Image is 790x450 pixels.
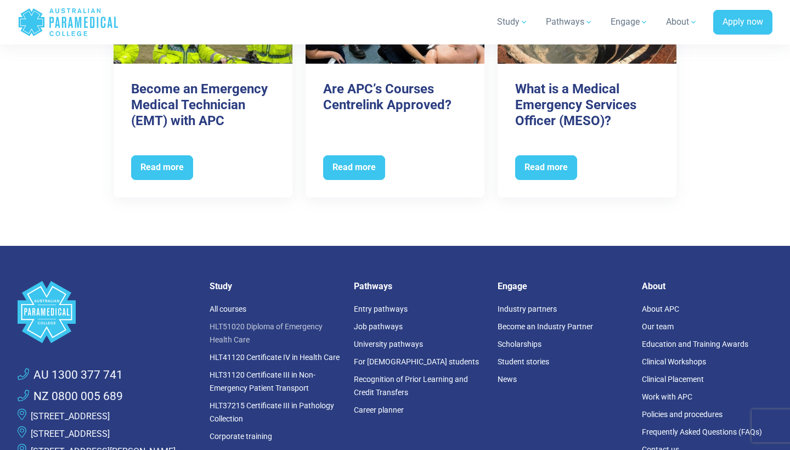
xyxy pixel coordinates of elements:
h5: Study [210,281,341,291]
span: Read more [323,155,385,181]
h3: Are APC’s Courses Centrelink Approved? [323,81,467,113]
a: Frequently Asked Questions (FAQs) [642,428,762,436]
a: Education and Training Awards [642,340,748,348]
a: Clinical Placement [642,375,704,384]
span: Read more [131,155,193,181]
a: For [DEMOGRAPHIC_DATA] students [354,357,479,366]
h5: Engage [498,281,629,291]
a: News [498,375,517,384]
a: Policies and procedures [642,410,723,419]
a: Career planner [354,406,404,414]
a: All courses [210,305,246,313]
a: NZ 0800 005 689 [18,388,123,406]
h5: Pathways [354,281,485,291]
h3: Become an Emergency Medical Technician (EMT) with APC [131,81,275,128]
a: Clinical Workshops [642,357,706,366]
a: Corporate training [210,432,272,441]
h3: What is a Medical Emergency Services Officer (MESO)? [515,81,659,128]
a: Recognition of Prior Learning and Credit Transfers [354,375,468,397]
h5: About [642,281,773,291]
a: HLT51020 Diploma of Emergency Health Care [210,322,323,344]
a: Industry partners [498,305,557,313]
span: Read more [515,155,577,181]
a: About APC [642,305,679,313]
a: Apply now [713,10,772,35]
a: Scholarships [498,340,541,348]
a: Student stories [498,357,549,366]
a: HLT37215 Certificate III in Pathology Collection [210,401,334,423]
a: HLT41120 Certificate IV in Health Care [210,353,340,362]
a: About [659,7,704,37]
a: Job pathways [354,322,403,331]
a: Engage [604,7,655,37]
a: [STREET_ADDRESS] [31,429,110,439]
a: Work with APC [642,392,692,401]
a: Entry pathways [354,305,408,313]
a: HLT31120 Certificate III in Non-Emergency Patient Transport [210,370,315,392]
a: Study [490,7,535,37]
a: Space [18,281,196,343]
a: Australian Paramedical College [18,4,119,40]
a: [STREET_ADDRESS] [31,411,110,421]
a: University pathways [354,340,423,348]
a: Pathways [539,7,600,37]
a: AU 1300 377 741 [18,367,123,384]
a: Become an Industry Partner [498,322,593,331]
a: Our team [642,322,674,331]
